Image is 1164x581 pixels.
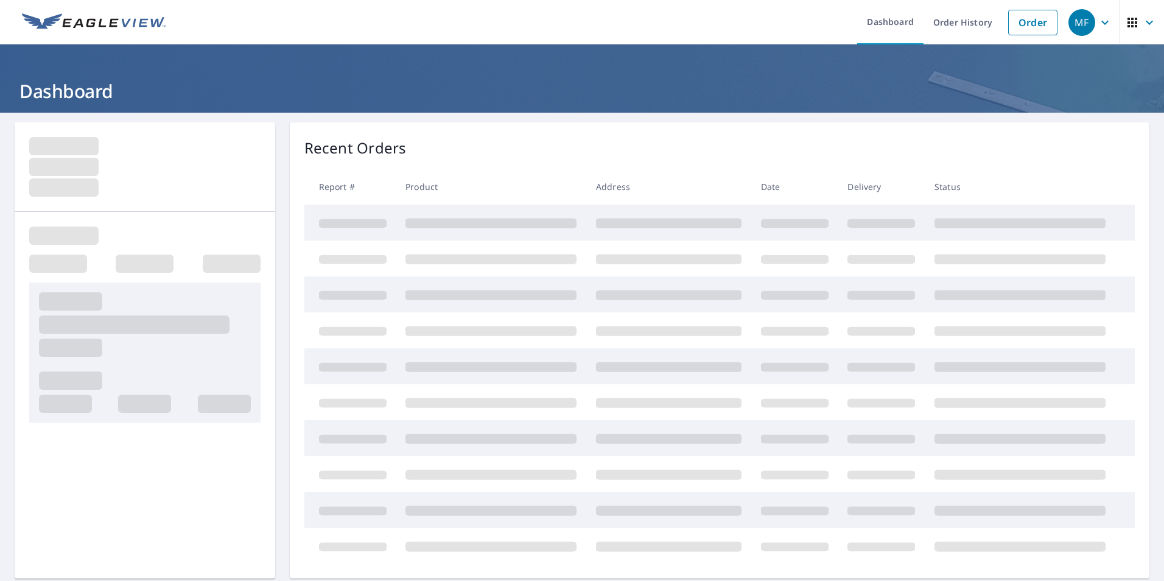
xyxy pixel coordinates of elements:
p: Recent Orders [304,137,407,159]
th: Address [586,169,751,205]
a: Order [1008,10,1057,35]
th: Date [751,169,838,205]
th: Status [925,169,1115,205]
div: MF [1068,9,1095,36]
th: Product [396,169,586,205]
th: Report # [304,169,396,205]
th: Delivery [838,169,925,205]
img: EV Logo [22,13,166,32]
h1: Dashboard [15,79,1149,104]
